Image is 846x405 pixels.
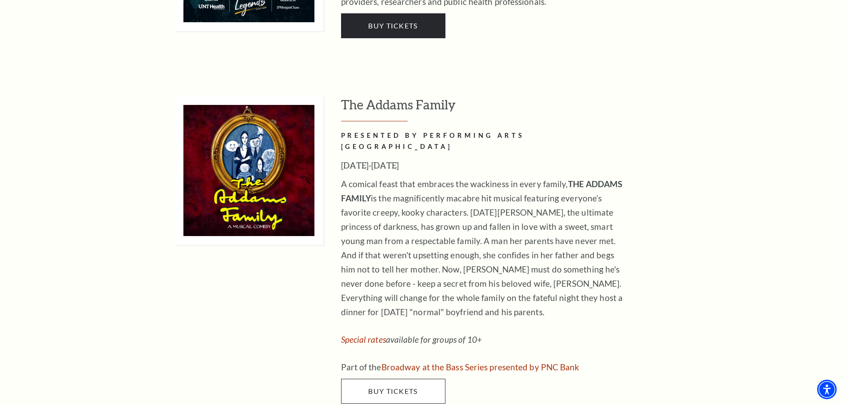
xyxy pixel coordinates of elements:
[341,334,482,345] em: available for groups of 10+
[341,177,630,319] p: A comical feast that embraces the wackiness in every family, is the magnificently macabre hit mus...
[368,387,417,395] span: Buy Tickets
[341,360,630,374] p: Part of the
[368,21,417,30] span: Buy Tickets
[817,380,837,399] div: Accessibility Menu
[341,130,630,152] h2: PRESENTED BY PERFORMING ARTS [GEOGRAPHIC_DATA]
[341,379,445,404] a: Buy Tickets
[175,96,323,245] img: The Addams Family
[381,362,580,372] a: Broadway at the Bass Series presented by PNC Bank
[341,158,630,172] h3: [DATE]-[DATE]
[341,96,699,121] h3: The Addams Family
[341,334,386,345] a: Special rates
[341,13,445,38] a: Buy Tickets
[341,179,623,203] strong: THE ADDAMS FAMILY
